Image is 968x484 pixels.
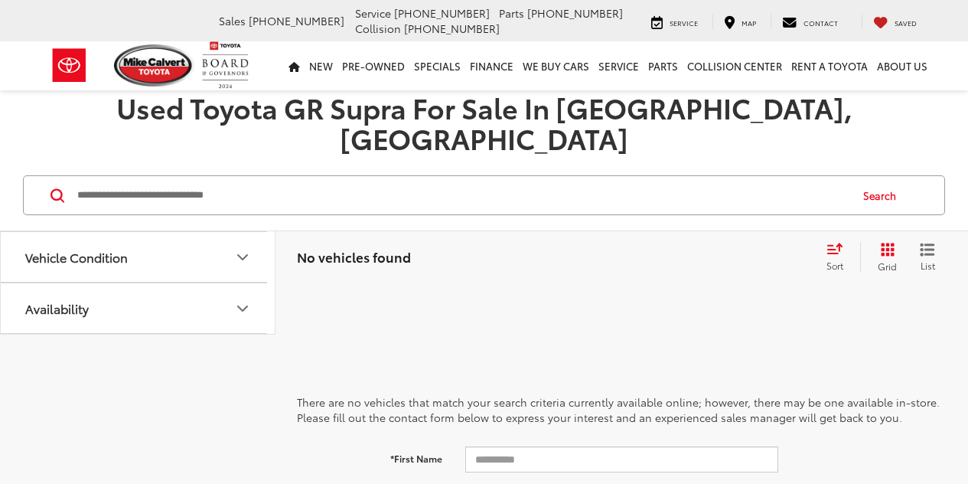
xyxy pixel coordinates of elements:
button: Select sort value [819,242,860,273]
a: Service [640,14,709,29]
a: New [305,41,337,90]
a: Collision Center [683,41,787,90]
a: Parts [644,41,683,90]
span: Saved [895,18,917,28]
div: Vehicle Condition [25,250,128,264]
input: Search by Make, Model, or Keyword [76,177,849,214]
button: Grid View [860,242,908,273]
span: Map [741,18,756,28]
a: Specials [409,41,465,90]
span: Contact [803,18,838,28]
div: Vehicle Condition [233,248,252,267]
a: Pre-Owned [337,41,409,90]
a: Map [712,14,768,29]
a: Rent a Toyota [787,41,872,90]
div: Availability [25,301,89,316]
span: [PHONE_NUMBER] [404,21,500,36]
span: Sales [219,13,246,28]
label: *First Name [285,446,454,466]
img: Toyota [41,41,98,90]
span: [PHONE_NUMBER] [249,13,344,28]
a: About Us [872,41,932,90]
a: Home [284,41,305,90]
button: Vehicle ConditionVehicle Condition [1,232,276,282]
span: [PHONE_NUMBER] [527,5,623,21]
a: Service [594,41,644,90]
span: Parts [499,5,524,21]
a: My Saved Vehicles [862,14,928,29]
img: Mike Calvert Toyota [114,44,195,87]
span: Service [355,5,391,21]
button: Search [849,176,918,214]
a: Finance [465,41,518,90]
button: List View [908,242,947,273]
span: No vehicles found [297,247,411,266]
span: Service [670,18,698,28]
a: WE BUY CARS [518,41,594,90]
p: There are no vehicles that match your search criteria currently available online; however, there ... [297,394,947,425]
span: Collision [355,21,401,36]
span: Grid [878,260,897,273]
div: Availability [233,299,252,318]
span: Sort [826,259,843,272]
span: List [920,259,935,272]
button: AvailabilityAvailability [1,283,276,333]
a: Contact [771,14,849,29]
span: [PHONE_NUMBER] [394,5,490,21]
